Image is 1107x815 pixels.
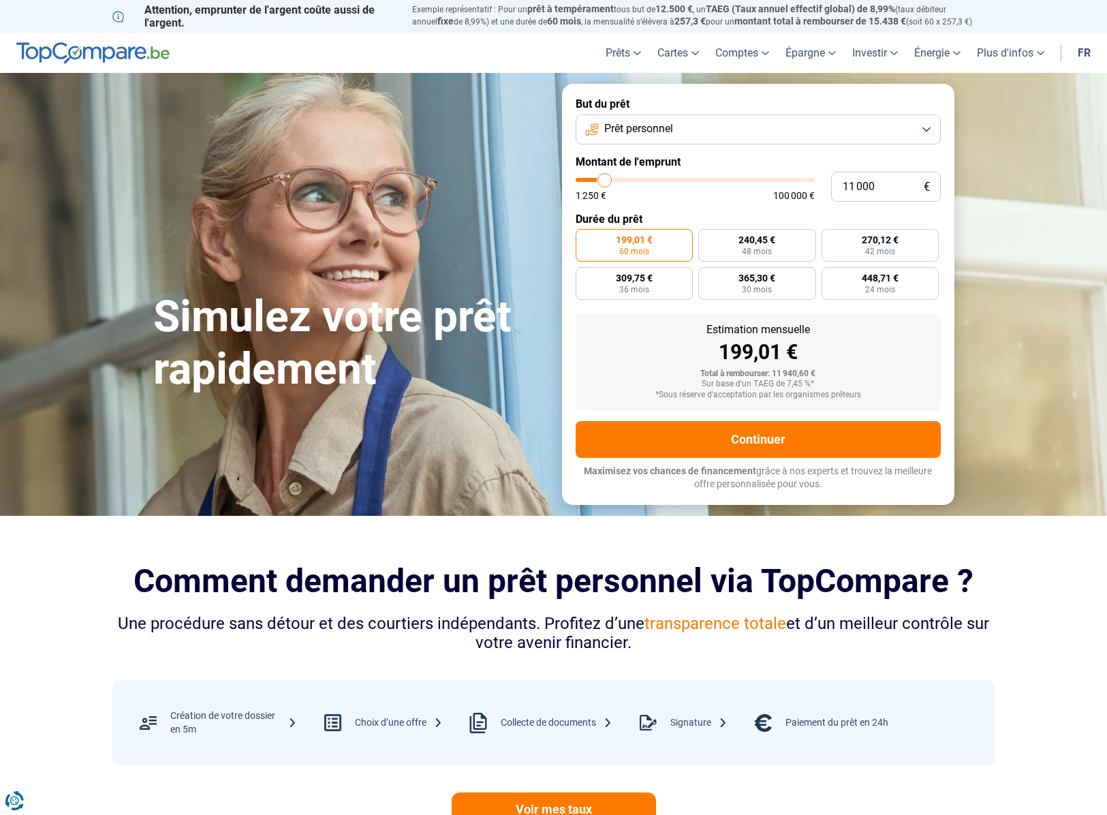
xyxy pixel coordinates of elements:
img: TopCompare [16,42,170,64]
div: Signature [670,716,728,730]
button: Continuer [576,421,941,458]
button: Prêt personnel [576,114,941,144]
span: 1 250 € [576,191,606,200]
a: Épargne [777,33,844,73]
div: *Sous réserve d'acceptation par les organismes prêteurs [587,390,930,400]
span: 60 mois [547,16,581,27]
a: Comptes [707,33,777,73]
a: Investir [844,33,906,73]
label: Montant de l'emprunt [576,155,941,168]
a: Cartes [649,33,707,73]
div: Estimation mensuelle [587,324,930,335]
h2: Comment demander un prêt personnel via TopCompare ? [112,562,995,600]
a: Prêts [597,33,649,73]
div: Sur base d'un TAEG de 7,45 %* [587,380,930,389]
div: Choix d’une offre [355,716,443,730]
span: prêt à tempérament [527,3,614,14]
span: 240,45 € [738,235,775,245]
div: Une procédure sans détour et des courtiers indépendants. Profitez d’une et d’un meilleur contrôle... [112,614,995,653]
span: 257,3 € [674,16,706,27]
span: 270,12 € [862,235,899,245]
span: 60 mois [619,247,649,256]
a: Plus d'infos [969,33,1053,73]
p: Exemple représentatif : Pour un tous but de , un (taux débiteur annuel de 8,99%) et une durée de ... [412,3,995,28]
span: 42 mois [865,247,895,256]
div: Total à rembourser: 11 940,60 € [587,369,930,379]
a: fr [1070,33,1099,73]
span: transparence totale [644,614,786,633]
span: 24 mois [865,286,895,294]
span: 309,75 € [616,273,653,283]
span: 100 000 € [773,191,815,200]
label: But du prêt [576,97,941,110]
span: 36 mois [619,286,649,294]
div: Collecte de documents [501,716,612,730]
p: grâce à nos experts et trouvez la meilleure offre personnalisée pour vous. [576,465,941,491]
span: TAEG (Taux annuel effectif global) de 8,99% [706,3,895,14]
span: fixe [437,16,454,27]
label: Durée du prêt [576,213,941,226]
span: 12.500 € [655,3,693,14]
span: 30 mois [742,286,772,294]
h1: Simulez votre prêt rapidement [153,291,546,396]
span: € [924,181,930,193]
span: 199,01 € [616,235,653,245]
div: Paiement du prêt en 24h [785,716,888,730]
span: 448,71 € [862,273,899,283]
span: montant total à rembourser de 15.438 € [734,16,906,27]
div: 199,01 € [587,342,930,363]
div: Création de votre dossier en 5m [170,709,297,736]
span: 365,30 € [738,273,775,283]
span: Prêt personnel [604,121,673,136]
a: Énergie [906,33,969,73]
span: Maximisez vos chances de financement [584,465,756,476]
span: 48 mois [742,247,772,256]
p: Attention, emprunter de l'argent coûte aussi de l'argent. [112,3,396,29]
